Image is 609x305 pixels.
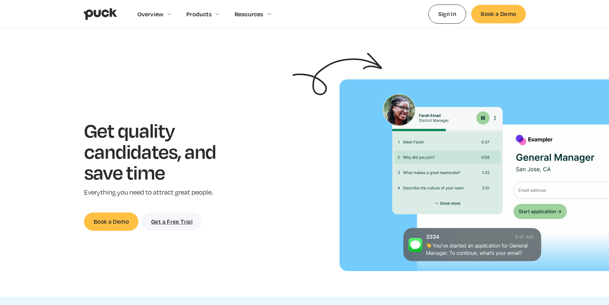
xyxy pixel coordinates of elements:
div: Products [186,11,212,18]
div: Resources [235,11,263,18]
a: Book a Demo [84,213,138,231]
a: Sign In [428,4,466,23]
p: Everything you need to attract great people. [84,188,236,197]
div: Overview [137,11,164,18]
a: Book a Demo [471,5,526,23]
a: Get a Free Trial [142,213,202,231]
h1: Get quality candidates, and save time [84,120,236,183]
